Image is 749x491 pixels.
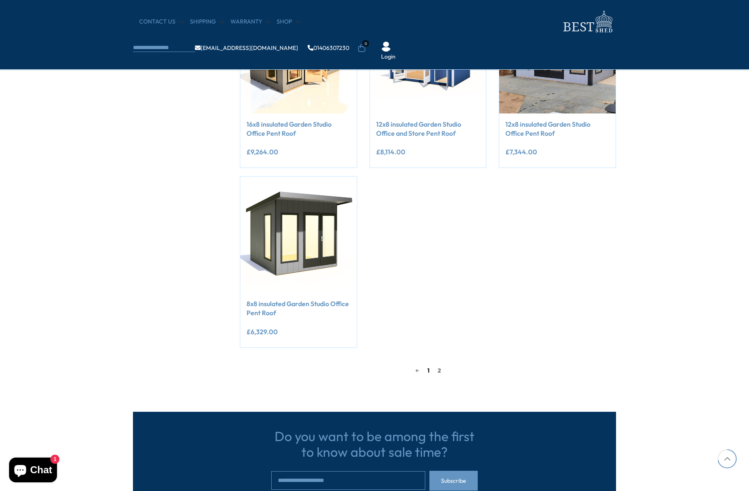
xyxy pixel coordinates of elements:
[230,18,270,26] a: Warranty
[271,428,478,460] h3: Do you want to be among the first to know about sale time?
[381,42,391,52] img: User Icon
[195,45,298,51] a: [EMAIL_ADDRESS][DOMAIN_NAME]
[139,18,184,26] a: CONTACT US
[240,177,357,293] img: 8x8 insulated Garden Studio Office Pent Roof - Best Shed
[247,149,278,155] ins: £9,264.00
[429,471,478,491] button: Subscribe
[190,18,224,26] a: Shipping
[423,364,434,377] a: 1
[376,149,405,155] ins: £8,114.00
[308,45,349,51] a: 01406307230
[434,364,445,377] span: 2
[358,44,366,52] a: 0
[505,149,537,155] ins: £7,344.00
[247,299,351,318] a: 8x8 insulated Garden Studio Office Pent Roof
[7,458,59,484] inbox-online-store-chat: Shopify online store chat
[376,120,480,138] a: 12x8 insulated Garden Studio Office and Store Pent Roof
[441,478,466,484] span: Subscribe
[362,40,369,47] span: 0
[247,120,351,138] a: 16x8 insulated Garden Studio Office Pent Roof
[411,364,423,377] a: ←
[381,53,396,61] a: Login
[558,8,616,35] img: logo
[505,120,609,138] a: 12x8 insulated Garden Studio Office Pent Roof
[247,328,278,335] ins: £6,329.00
[277,18,300,26] a: Shop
